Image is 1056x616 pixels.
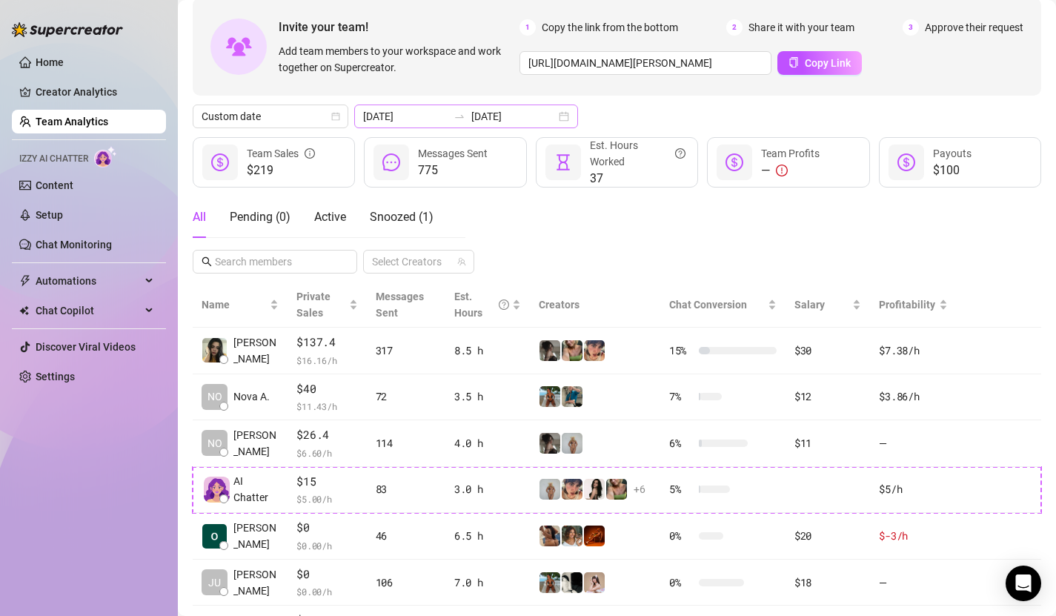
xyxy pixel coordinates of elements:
div: Team Sales [247,145,315,162]
div: $12 [794,388,862,405]
span: Chat Conversion [669,299,747,311]
img: Krish [202,524,227,549]
span: 15 % [669,342,693,359]
span: Team Profits [761,148,820,159]
div: 8.5 h [454,342,521,359]
span: thunderbolt [19,275,31,287]
span: team [457,257,466,266]
span: AI Chatter [233,473,279,506]
span: NO [207,435,222,451]
span: dollar-circle [211,153,229,171]
a: Discover Viral Videos [36,341,136,353]
a: Creator Analytics [36,80,154,104]
span: swap-right [454,110,465,122]
div: $11 [794,435,862,451]
span: $ 0.00 /h [296,538,357,553]
a: Chat Monitoring [36,239,112,251]
a: Content [36,179,73,191]
span: info-circle [305,145,315,162]
span: exclamation-circle [776,165,788,176]
div: 114 [376,435,436,451]
img: bonnierides [584,340,605,361]
span: $15 [296,473,357,491]
span: calendar [331,112,340,121]
div: 83 [376,481,436,497]
span: copy [788,57,799,67]
span: Chat Copilot [36,299,141,322]
img: comicaltaco [562,572,582,593]
a: Home [36,56,64,68]
div: 317 [376,342,436,359]
span: [PERSON_NAME] [233,520,279,552]
span: $ 16.16 /h [296,353,357,368]
span: 1 [519,19,536,36]
div: 3.5 h [454,388,521,405]
div: Est. Hours Worked [590,137,685,170]
img: Eavnc [562,386,582,407]
img: izzy-ai-chatter-avatar-DDCN_rTZ.svg [204,477,230,503]
div: Open Intercom Messenger [1006,566,1041,601]
span: 2 [726,19,743,36]
div: $3.86 /h [879,388,947,405]
span: 6 % [669,435,693,451]
img: anaxmei [584,572,605,593]
span: Add team members to your workspace and work together on Supercreator. [279,43,514,76]
div: — [761,162,820,179]
span: Private Sales [296,291,331,319]
a: Team Analytics [36,116,108,127]
span: to [454,110,465,122]
span: $219 [247,162,315,179]
img: Barbi [539,479,560,500]
span: question-circle [499,288,509,321]
span: 775 [418,162,488,179]
img: daiisyjane [539,340,560,361]
div: $30 [794,342,862,359]
div: $7.38 /h [879,342,947,359]
span: Copy the link from the bottom [542,19,678,36]
span: $137.4 [296,334,357,351]
div: 46 [376,528,436,544]
span: $40 [296,380,357,398]
span: $ 5.00 /h [296,491,357,506]
img: Chat Copilot [19,305,29,316]
div: 106 [376,574,436,591]
span: $ 0.00 /h [296,584,357,599]
input: Search members [215,254,336,270]
div: 4.0 h [454,435,521,451]
span: $0 [296,566,357,583]
img: Libby [539,572,560,593]
span: NO [207,388,222,405]
div: $20 [794,528,862,544]
div: 7.0 h [454,574,521,591]
span: $0 [296,519,357,537]
a: Settings [36,371,75,382]
span: $100 [933,162,972,179]
span: 0 % [669,574,693,591]
span: Izzy AI Chatter [19,152,88,166]
div: All [193,208,206,226]
span: + 6 [634,481,645,497]
td: — [870,560,956,606]
span: [PERSON_NAME] [233,334,279,367]
span: dollar-circle [897,153,915,171]
span: 7 % [669,388,693,405]
img: Joy Gabrielle P… [202,338,227,362]
div: 3.0 h [454,481,521,497]
span: $26.4 [296,426,357,444]
div: $-3 /h [879,528,947,544]
span: $ 6.60 /h [296,446,357,460]
img: vipchocolate [584,526,605,546]
span: Active [314,210,346,224]
div: $5 /h [879,481,947,497]
span: Messages Sent [376,291,424,319]
span: $ 11.43 /h [296,399,357,414]
div: Pending ( 0 ) [230,208,290,226]
div: $18 [794,574,862,591]
span: Share it with your team [748,19,854,36]
span: Automations [36,269,141,293]
span: Custom date [202,105,339,127]
span: dollar-circle [725,153,743,171]
img: dreamsofleana [562,340,582,361]
span: 3 [903,19,919,36]
img: dreamsofleana [606,479,627,500]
